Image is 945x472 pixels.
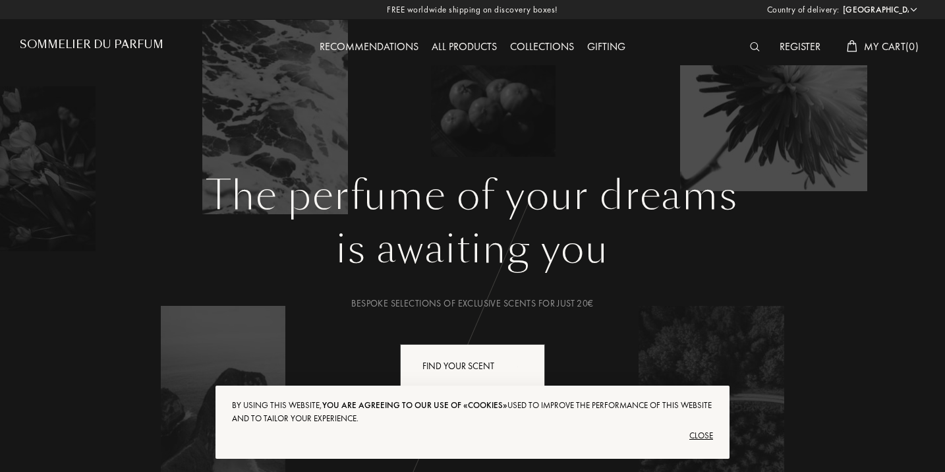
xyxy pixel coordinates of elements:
[847,40,857,52] img: cart_white.svg
[313,40,425,53] a: Recommendations
[313,39,425,56] div: Recommendations
[30,297,915,310] div: Bespoke selections of exclusive scents for just 20€
[773,40,827,53] a: Register
[232,399,713,425] div: By using this website, used to improve the performance of this website and to tailor your experie...
[503,40,581,53] a: Collections
[513,353,539,379] div: animation
[30,220,915,279] div: is awaiting you
[750,42,760,51] img: search_icn_white.svg
[322,399,507,411] span: you are agreeing to our use of «cookies»
[581,40,632,53] a: Gifting
[400,344,545,388] div: Find your scent
[773,39,827,56] div: Register
[20,38,163,56] a: Sommelier du Parfum
[767,3,840,16] span: Country of delivery:
[390,344,555,388] a: Find your scentanimation
[581,39,632,56] div: Gifting
[503,39,581,56] div: Collections
[30,172,915,220] h1: The perfume of your dreams
[232,425,713,446] div: Close
[425,39,503,56] div: All products
[425,40,503,53] a: All products
[20,38,163,51] h1: Sommelier du Parfum
[864,40,919,53] span: My Cart ( 0 )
